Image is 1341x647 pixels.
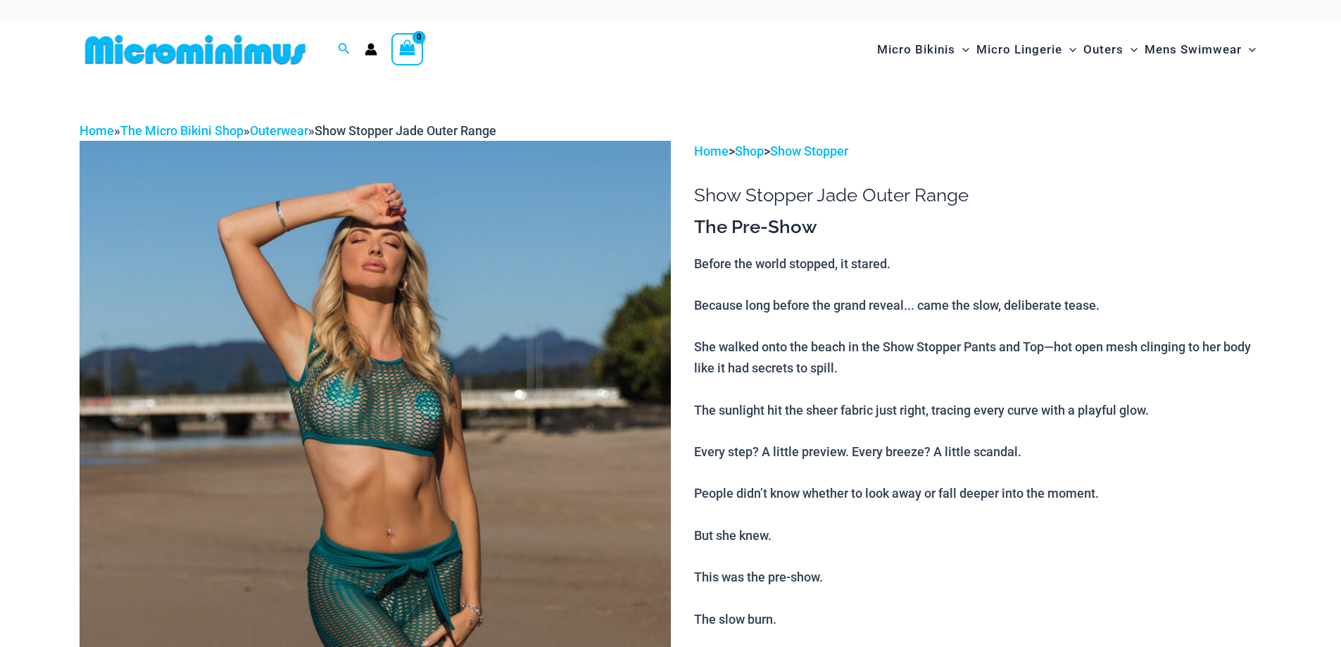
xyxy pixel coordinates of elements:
a: Mens SwimwearMenu ToggleMenu Toggle [1141,28,1259,71]
a: Home [80,123,114,138]
span: Menu Toggle [955,32,969,68]
a: Home [694,144,729,158]
span: Micro Lingerie [976,32,1062,68]
a: Account icon link [365,43,377,56]
span: » » » [80,123,496,138]
a: Micro LingerieMenu ToggleMenu Toggle [973,28,1080,71]
h1: Show Stopper Jade Outer Range [694,184,1261,206]
a: Outerwear [250,123,308,138]
span: Menu Toggle [1123,32,1138,68]
span: Mens Swimwear [1145,32,1242,68]
span: Menu Toggle [1062,32,1076,68]
p: > > [694,141,1261,162]
h3: The Pre-Show [694,215,1261,239]
span: Micro Bikinis [877,32,955,68]
a: Show Stopper [770,144,848,158]
a: Micro BikinisMenu ToggleMenu Toggle [874,28,973,71]
a: View Shopping Cart, empty [391,33,424,65]
a: Search icon link [338,41,351,58]
a: OutersMenu ToggleMenu Toggle [1080,28,1141,71]
img: MM SHOP LOGO FLAT [80,34,311,65]
span: Outers [1083,32,1123,68]
span: Menu Toggle [1242,32,1256,68]
nav: Site Navigation [871,26,1262,73]
span: Show Stopper Jade Outer Range [315,123,496,138]
a: Shop [735,144,764,158]
a: The Micro Bikini Shop [120,123,244,138]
